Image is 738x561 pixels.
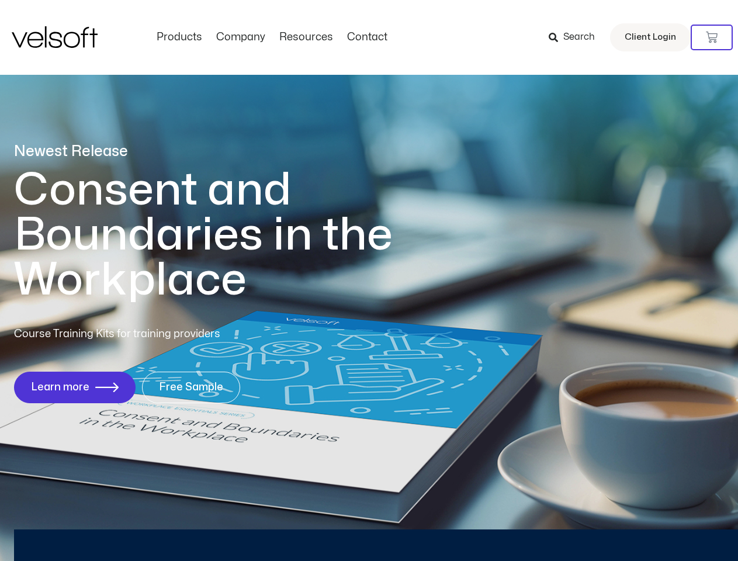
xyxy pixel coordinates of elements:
[150,31,394,44] nav: Menu
[14,141,441,162] p: Newest Release
[159,382,223,393] span: Free Sample
[14,168,441,303] h1: Consent and Boundaries in the Workplace
[14,326,305,342] p: Course Training Kits for training providers
[209,31,272,44] a: CompanyMenu Toggle
[563,30,595,45] span: Search
[12,26,98,48] img: Velsoft Training Materials
[340,31,394,44] a: ContactMenu Toggle
[14,372,136,403] a: Learn more
[142,372,240,403] a: Free Sample
[625,30,676,45] span: Client Login
[610,23,691,51] a: Client Login
[150,31,209,44] a: ProductsMenu Toggle
[31,382,89,393] span: Learn more
[549,27,603,47] a: Search
[272,31,340,44] a: ResourcesMenu Toggle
